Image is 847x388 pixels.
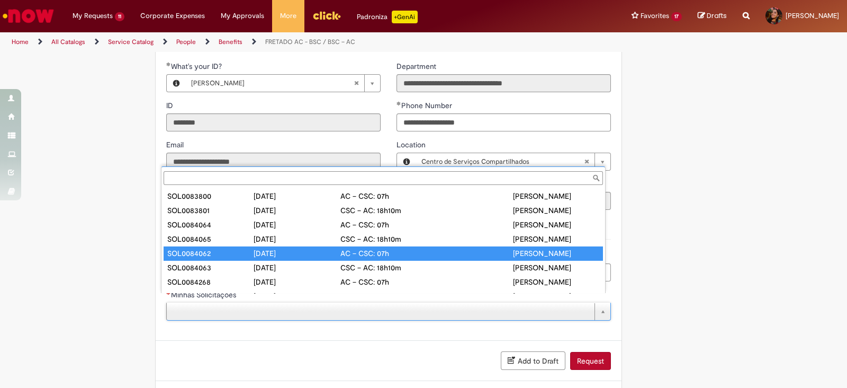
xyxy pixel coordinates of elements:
div: SOL0084268 [167,277,254,287]
div: AC – CSC: 07h [340,277,427,287]
div: [DATE] [254,262,340,273]
div: SOL0084269 [167,291,254,302]
div: [PERSON_NAME] [513,191,599,201]
div: AC – CSC: 07h [340,248,427,259]
div: [PERSON_NAME] [513,248,599,259]
div: [PERSON_NAME] [513,205,599,216]
div: AC – CSC: 07h [340,219,427,230]
div: [DATE] [254,205,340,216]
div: [PERSON_NAME] [513,234,599,244]
div: SOL0084062 [167,248,254,259]
div: [DATE] [254,291,340,302]
div: [DATE] [254,191,340,201]
div: [PERSON_NAME] [513,277,599,287]
div: SOL0084065 [167,234,254,244]
div: CSC – AC: 18h10m [340,262,427,273]
div: AC – CSC: 07h [340,191,427,201]
div: SOL0083800 [167,191,254,201]
div: [DATE] [254,248,340,259]
div: SOL0084063 [167,262,254,273]
div: [DATE] [254,219,340,230]
div: CSC – AC: 18h10m [340,291,427,302]
div: CSC – AC: 18h10m [340,205,427,216]
ul: Minhas Solicitações [161,187,605,293]
div: [PERSON_NAME] [513,291,599,302]
div: [PERSON_NAME] [513,262,599,273]
div: [DATE] [254,234,340,244]
div: SOL0084064 [167,219,254,230]
div: [PERSON_NAME] [513,219,599,230]
div: SOL0083801 [167,205,254,216]
div: [DATE] [254,277,340,287]
div: CSC – AC: 18h10m [340,234,427,244]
